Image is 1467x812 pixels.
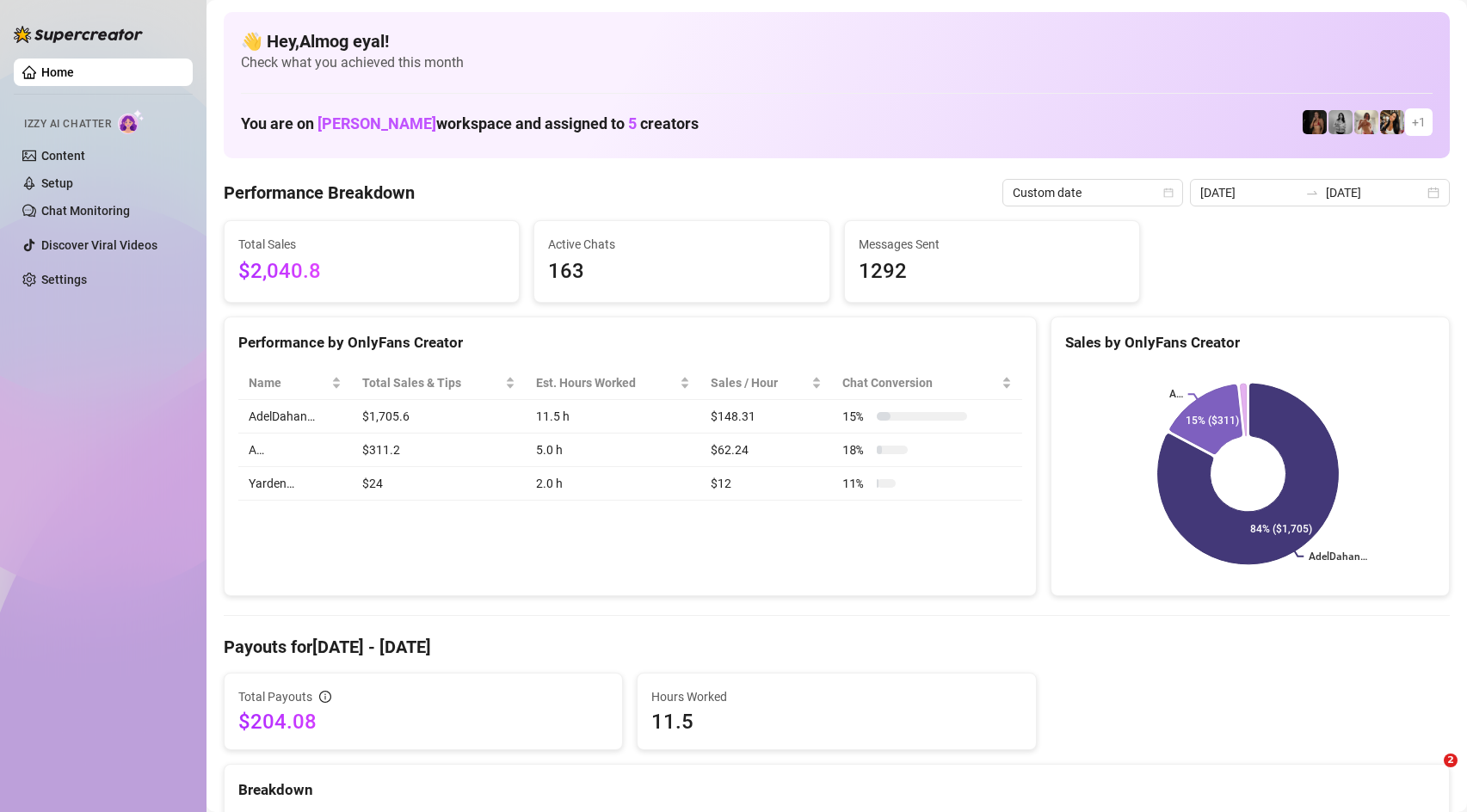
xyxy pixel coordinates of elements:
span: 163 [548,255,815,288]
div: Sales by OnlyFans Creator [1065,331,1435,354]
span: Sales / Hour [711,373,809,392]
span: Active Chats [548,235,815,254]
span: $2,040.8 [238,255,505,288]
span: 1292 [859,255,1125,288]
span: Hours Worked [651,687,1021,706]
div: Breakdown [238,778,1435,802]
span: [PERSON_NAME] [317,114,436,132]
a: Setup [41,176,73,190]
td: A… [238,434,352,467]
td: $311.2 [352,434,526,467]
text: AdelDahan… [1309,551,1367,563]
span: $204.08 [238,708,608,735]
td: $1,705.6 [352,400,526,434]
span: 11 % [842,474,870,493]
td: $24 [352,467,526,501]
h4: 👋 Hey, Almog eyal ! [241,29,1433,53]
div: Performance by OnlyFans Creator [238,331,1022,354]
td: $62.24 [700,434,833,467]
a: Discover Viral Videos [41,238,157,252]
td: 5.0 h [526,434,700,467]
span: 2 [1444,754,1458,767]
img: AI Chatter [118,109,145,134]
img: Green [1354,110,1378,134]
span: Name [249,373,328,392]
text: A… [1168,389,1182,401]
span: + 1 [1412,113,1426,132]
span: swap-right [1305,186,1319,200]
div: Est. Hours Worked [536,373,676,392]
th: Sales / Hour [700,366,833,400]
span: Chat Conversion [842,373,997,392]
img: AdelDahan [1380,110,1404,134]
td: 2.0 h [526,467,700,501]
img: logo-BBDzfeDw.svg [14,26,143,43]
td: $148.31 [700,400,833,434]
a: Content [41,149,85,163]
a: Chat Monitoring [41,204,130,218]
span: 18 % [842,440,870,459]
span: calendar [1163,188,1174,198]
th: Total Sales & Tips [352,366,526,400]
span: Total Sales [238,235,505,254]
img: A [1328,110,1353,134]
td: AdelDahan… [238,400,352,434]
span: Messages Sent [859,235,1125,254]
span: 15 % [842,407,870,426]
th: Chat Conversion [832,366,1021,400]
h4: Payouts for [DATE] - [DATE] [224,635,1450,659]
h1: You are on workspace and assigned to creators [241,114,699,133]
input: Start date [1200,183,1298,202]
span: Total Sales & Tips [362,373,502,392]
th: Name [238,366,352,400]
span: Check what you achieved this month [241,53,1433,72]
a: Settings [41,273,87,286]
h4: Performance Breakdown [224,181,415,205]
td: Yarden… [238,467,352,501]
input: End date [1326,183,1424,202]
span: to [1305,186,1319,200]
a: Home [41,65,74,79]
img: the_bohema [1303,110,1327,134]
span: Total Payouts [238,687,312,706]
span: 5 [628,114,637,132]
td: $12 [700,467,833,501]
span: Izzy AI Chatter [24,116,111,132]
span: 11.5 [651,708,1021,735]
iframe: Intercom live chat [1408,754,1450,795]
td: 11.5 h [526,400,700,434]
span: Custom date [1013,180,1173,206]
span: info-circle [319,691,331,703]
